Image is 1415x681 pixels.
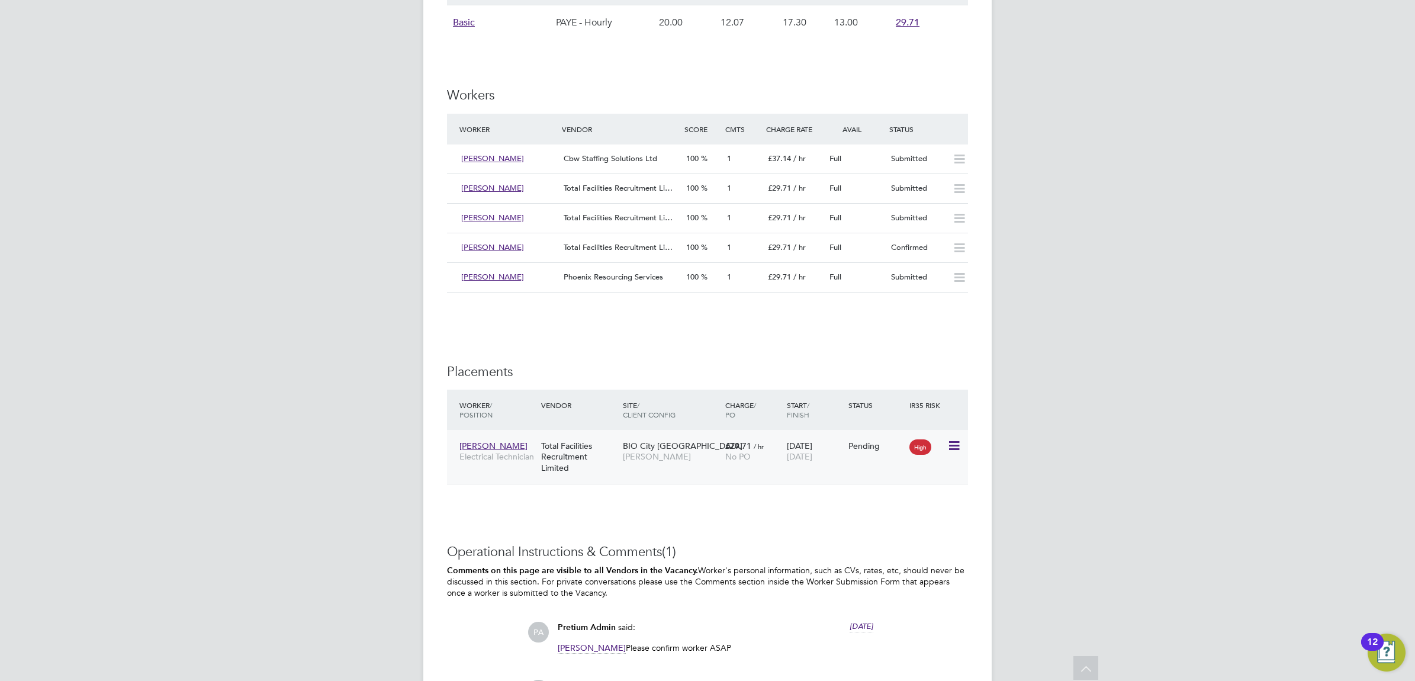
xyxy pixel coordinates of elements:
div: Start [784,394,845,425]
div: Charge [722,394,784,425]
div: Confirmed [886,238,948,258]
span: / hr [793,153,806,163]
span: 100 [686,153,699,163]
span: / hr [754,442,764,451]
span: 17.30 [783,17,806,28]
div: Worker [456,394,538,425]
span: Full [829,242,841,252]
span: / Position [459,400,493,419]
div: Status [886,118,968,140]
span: / Client Config [623,400,676,419]
div: Vendor [559,118,681,140]
span: 1 [727,272,731,282]
div: Status [845,394,907,416]
span: [PERSON_NAME] [558,643,626,654]
div: Submitted [886,179,948,198]
span: £29.71 [768,213,791,223]
span: [PERSON_NAME] [461,213,524,223]
b: Comments on this page are visible to all Vendors in the Vacancy. [447,566,698,576]
button: Open Resource Center, 12 new notifications [1368,634,1406,672]
div: Score [681,118,722,140]
span: [PERSON_NAME] [459,441,528,451]
div: Pending [848,441,904,451]
span: 100 [686,242,699,252]
div: Vendor [538,394,620,416]
span: Total Facilities Recruitment Li… [564,183,673,193]
div: [DATE] [784,435,845,468]
span: [DATE] [787,451,812,462]
div: Submitted [886,268,948,287]
span: Full [829,153,841,163]
span: [PERSON_NAME] [461,183,524,193]
div: IR35 Risk [906,394,947,416]
span: 13.00 [834,17,858,28]
span: 100 [686,272,699,282]
div: PAYE - Hourly [553,5,656,40]
div: Cmts [722,118,763,140]
div: Submitted [886,149,948,169]
span: £29.71 [768,272,791,282]
div: Total Facilities Recruitment Limited [538,435,620,479]
span: / PO [725,400,756,419]
span: £29.71 [725,441,751,451]
p: Please confirm worker ASAP [558,643,873,653]
span: PA [528,622,549,643]
h3: Workers [447,87,968,104]
div: Avail [825,118,886,140]
a: [PERSON_NAME]Electrical TechnicianTotal Facilities Recruitment LimitedBIO City [GEOGRAPHIC_DATA][... [456,434,968,444]
span: High [909,439,931,455]
div: 20.00 [656,5,718,40]
span: Full [829,183,841,193]
span: [PERSON_NAME] [461,242,524,252]
div: Worker [456,118,559,140]
span: Full [829,213,841,223]
span: No PO [725,451,751,462]
span: Electrical Technician [459,451,535,462]
span: [PERSON_NAME] [623,451,719,462]
span: / hr [793,213,806,223]
span: / Finish [787,400,809,419]
div: Site [620,394,722,425]
span: 1 [727,183,731,193]
span: said: [618,622,635,632]
span: [PERSON_NAME] [461,272,524,282]
span: [DATE] [850,621,873,631]
div: Charge Rate [763,118,825,140]
span: Total Facilities Recruitment Li… [564,213,673,223]
span: Basic [453,17,475,28]
span: 1 [727,153,731,163]
p: Worker's personal information, such as CVs, rates, etc, should never be discussed in this section... [447,565,968,598]
span: £37.14 [768,153,791,163]
span: 29.71 [896,17,919,28]
span: / hr [793,242,806,252]
div: Submitted [886,208,948,228]
span: Total Facilities Recruitment Li… [564,242,673,252]
span: [PERSON_NAME] [461,153,524,163]
span: 1 [727,242,731,252]
h3: Operational Instructions & Comments [447,544,968,561]
span: / hr [793,183,806,193]
span: / hr [793,272,806,282]
span: £29.71 [768,242,791,252]
h3: Placements [447,364,968,381]
span: 100 [686,213,699,223]
span: 1 [727,213,731,223]
span: Cbw Staffing Solutions Ltd [564,153,657,163]
span: Pretium Admin [558,622,616,632]
span: Full [829,272,841,282]
span: (1) [662,544,676,560]
span: BIO City [GEOGRAPHIC_DATA] [623,441,742,451]
span: 12.07 [721,17,744,28]
span: £29.71 [768,183,791,193]
div: 12 [1367,642,1378,657]
span: 100 [686,183,699,193]
span: Phoenix Resourcing Services [564,272,663,282]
